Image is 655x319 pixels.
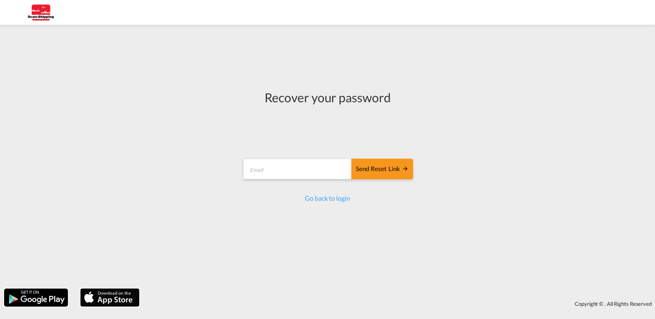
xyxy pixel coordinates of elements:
[3,288,69,307] img: google.png
[243,159,352,179] input: Email
[402,165,409,172] md-icon: icon-arrow-right
[351,159,413,179] button: SEND RESET LINK
[356,164,409,174] div: Send reset link
[79,288,140,307] img: apple.png
[265,114,390,146] iframe: reCAPTCHA
[12,3,68,22] img: 123b615026f311ee80dabbd30bc9e10f.jpg
[242,89,413,106] div: Recover your password
[305,194,350,202] a: Go back to login
[144,297,655,311] div: Copyright © . All Rights Reserved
